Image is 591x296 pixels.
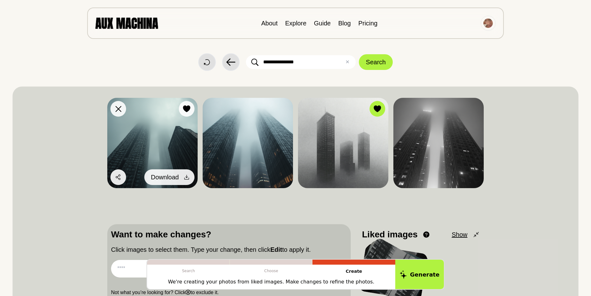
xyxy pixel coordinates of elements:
img: Search result [298,98,388,188]
button: Back [222,53,240,71]
p: Search [147,265,230,277]
button: Show [452,230,480,239]
a: About [261,20,278,27]
button: Search [359,54,392,70]
a: Pricing [358,20,377,27]
p: Choose [230,265,313,277]
p: Create [312,265,395,278]
img: AUX MACHINA [95,18,158,29]
p: Liked images [362,228,418,241]
p: Want to make changes? [111,228,347,241]
span: Show [452,230,467,239]
a: Explore [285,20,306,27]
p: We're creating your photos from liked images. Make changes to refine the photos. [168,278,375,286]
img: Search result [107,98,198,188]
p: Click images to select them. Type your change, then click to apply it. [111,245,347,254]
span: Download [151,172,179,182]
img: Search result [393,98,484,188]
img: Avatar [483,18,493,28]
button: Generate [395,260,444,289]
a: Guide [314,20,331,27]
b: ⓧ [185,290,190,295]
img: Search result [203,98,293,188]
a: Blog [338,20,351,27]
b: Edit [270,246,282,253]
button: ✕ [345,58,349,66]
button: Download [144,169,194,185]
